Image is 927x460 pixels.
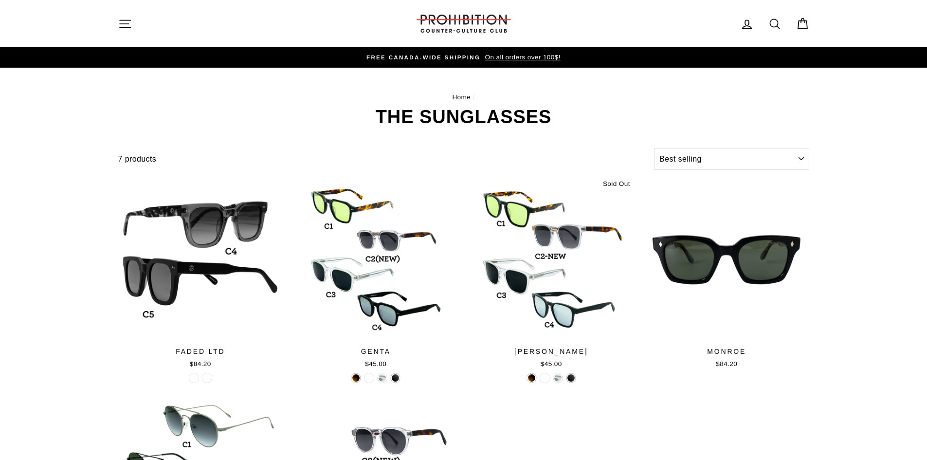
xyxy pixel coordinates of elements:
[293,359,458,369] div: $45.00
[293,347,458,357] div: GENTA
[415,15,512,33] img: PROHIBITION COUNTER-CULTURE CLUB
[118,177,283,372] a: FADED LTD$84.20
[469,177,634,372] a: [PERSON_NAME]$45.00
[644,359,809,369] div: $84.20
[452,93,471,101] a: Home
[469,347,634,357] div: [PERSON_NAME]
[366,55,480,60] span: FREE CANADA-WIDE SHIPPING
[482,54,560,61] span: On all orders over 100$!
[293,177,458,372] a: GENTA$45.00
[473,93,474,101] span: /
[599,177,634,191] div: Sold Out
[118,347,283,357] div: FADED LTD
[118,359,283,369] div: $84.20
[118,153,651,166] div: 7 products
[118,92,809,103] nav: breadcrumbs
[118,108,809,126] h1: THE SUNGLASSES
[469,359,634,369] div: $45.00
[644,177,809,372] a: MONROE$84.20
[121,52,807,63] a: FREE CANADA-WIDE SHIPPING On all orders over 100$!
[644,347,809,357] div: MONROE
